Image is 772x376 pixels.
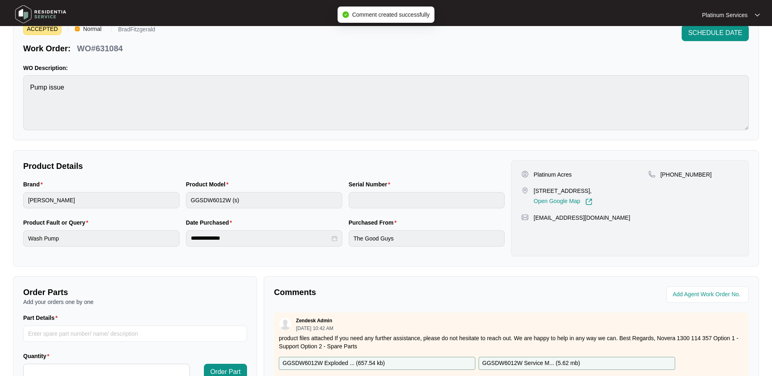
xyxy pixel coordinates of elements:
[23,314,61,322] label: Part Details
[296,317,332,324] p: Zendesk Admin
[349,230,505,247] input: Purchased From
[534,171,571,179] p: Platinum Acres
[80,23,105,35] span: Normal
[23,23,61,35] span: ACCEPTED
[23,230,179,247] input: Product Fault or Query
[23,160,505,172] p: Product Details
[534,198,592,205] a: Open Google Map
[702,11,748,19] p: Platinum Services
[12,2,69,26] img: residentia service logo
[186,219,235,227] label: Date Purchased
[23,286,247,298] p: Order Parts
[77,43,122,54] p: WO#631084
[191,234,330,243] input: Date Purchased
[75,26,80,31] img: Vercel Logo
[534,187,592,195] p: [STREET_ADDRESS],
[23,64,749,72] p: WO Description:
[482,359,580,368] p: GGSDW6012W Service M... ( 5.62 mb )
[282,359,385,368] p: GGSDW6012W Exploded ... ( 657.54 kb )
[23,43,70,54] p: Work Order:
[23,326,247,342] input: Part Details
[274,286,505,298] p: Comments
[521,187,529,194] img: map-pin
[23,192,179,208] input: Brand
[349,192,505,208] input: Serial Number
[23,75,749,130] textarea: Pump issue
[648,171,656,178] img: map-pin
[521,214,529,221] img: map-pin
[660,171,712,179] p: [PHONE_NUMBER]
[296,326,333,331] p: [DATE] 10:42 AM
[349,180,394,188] label: Serial Number
[534,214,630,222] p: [EMAIL_ADDRESS][DOMAIN_NAME]
[688,28,742,38] span: SCHEDULE DATE
[186,180,232,188] label: Product Model
[673,290,744,299] input: Add Agent Work Order No.
[186,192,342,208] input: Product Model
[349,219,400,227] label: Purchased From
[23,298,247,306] p: Add your orders one by one
[585,198,593,205] img: Link-External
[118,26,155,35] p: BradFitzgerald
[279,318,291,330] img: user.svg
[521,171,529,178] img: user-pin
[23,352,52,360] label: Quantity
[342,11,349,18] span: check-circle
[352,11,430,18] span: Comment created successfully
[755,13,760,17] img: dropdown arrow
[23,219,92,227] label: Product Fault or Query
[682,25,749,41] button: SCHEDULE DATE
[23,180,46,188] label: Brand
[279,334,744,350] p: product files attached If you need any further assistance, please do not hesitate to reach out. W...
